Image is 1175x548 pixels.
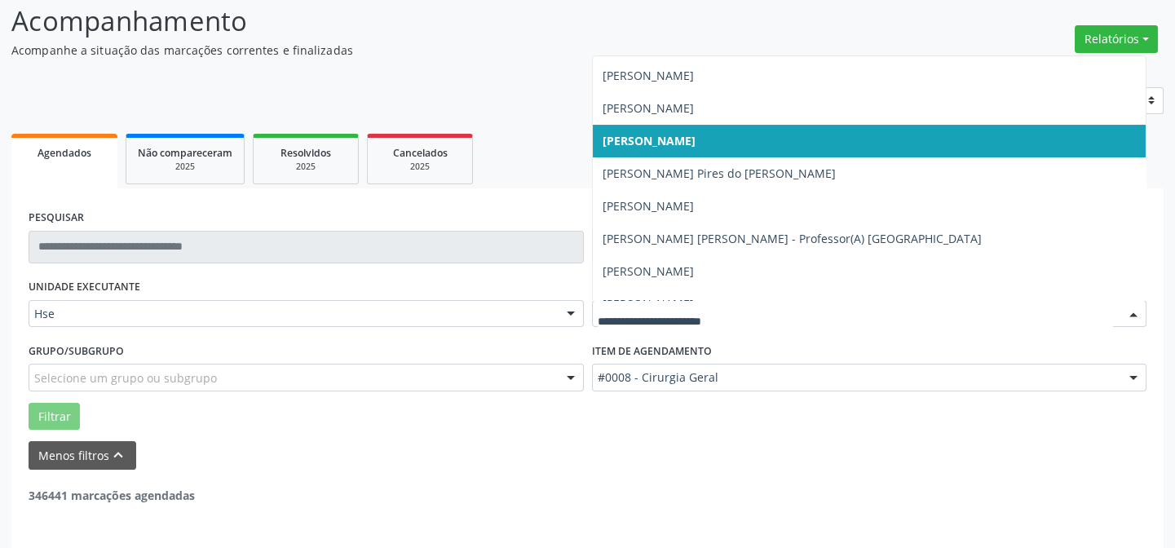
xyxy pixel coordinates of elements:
[34,306,550,322] span: Hse
[603,263,694,279] span: [PERSON_NAME]
[592,338,712,364] label: Item de agendamento
[109,446,127,464] i: keyboard_arrow_up
[29,403,80,431] button: Filtrar
[598,369,1114,386] span: #0008 - Cirurgia Geral
[29,205,84,231] label: PESQUISAR
[393,146,448,160] span: Cancelados
[603,231,982,246] span: [PERSON_NAME] [PERSON_NAME] - Professor(A) [GEOGRAPHIC_DATA]
[603,68,694,83] span: [PERSON_NAME]
[1075,25,1158,53] button: Relatórios
[265,161,347,173] div: 2025
[280,146,331,160] span: Resolvidos
[603,296,694,312] span: [PERSON_NAME]
[29,275,140,300] label: UNIDADE EXECUTANTE
[29,441,136,470] button: Menos filtroskeyboard_arrow_up
[34,369,217,387] span: Selecione um grupo ou subgrupo
[603,198,694,214] span: [PERSON_NAME]
[379,161,461,173] div: 2025
[603,100,694,116] span: [PERSON_NAME]
[138,146,232,160] span: Não compareceram
[603,166,836,181] span: [PERSON_NAME] Pires do [PERSON_NAME]
[11,42,818,59] p: Acompanhe a situação das marcações correntes e finalizadas
[38,146,91,160] span: Agendados
[603,133,696,148] span: [PERSON_NAME]
[29,488,195,503] strong: 346441 marcações agendadas
[138,161,232,173] div: 2025
[29,338,124,364] label: Grupo/Subgrupo
[11,1,818,42] p: Acompanhamento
